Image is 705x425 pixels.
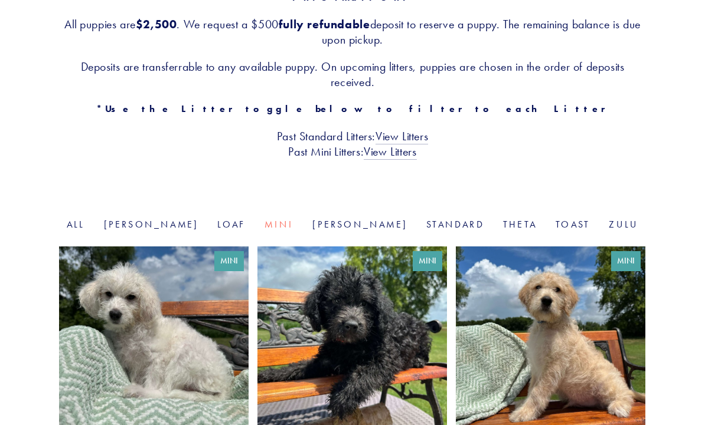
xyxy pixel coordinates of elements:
[96,103,608,114] strong: *Use the Litter toggle below to filter to each Litter
[609,219,638,230] a: Zulu
[59,59,646,90] h3: Deposits are transferrable to any available puppy. On upcoming litters, puppies are chosen in the...
[136,17,177,31] strong: $2,500
[312,219,407,230] a: [PERSON_NAME]
[67,219,85,230] a: All
[265,219,293,230] a: Mini
[503,219,537,230] a: Theta
[59,17,646,47] h3: All puppies are . We request a $500 deposit to reserve a puppy. The remaining balance is due upon...
[556,219,590,230] a: Toast
[279,17,370,31] strong: fully refundable
[364,144,416,160] a: View Litters
[426,219,484,230] a: Standard
[104,219,199,230] a: [PERSON_NAME]
[376,129,428,144] a: View Litters
[59,129,646,159] h3: Past Standard Litters: Past Mini Litters:
[217,219,246,230] a: Loaf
